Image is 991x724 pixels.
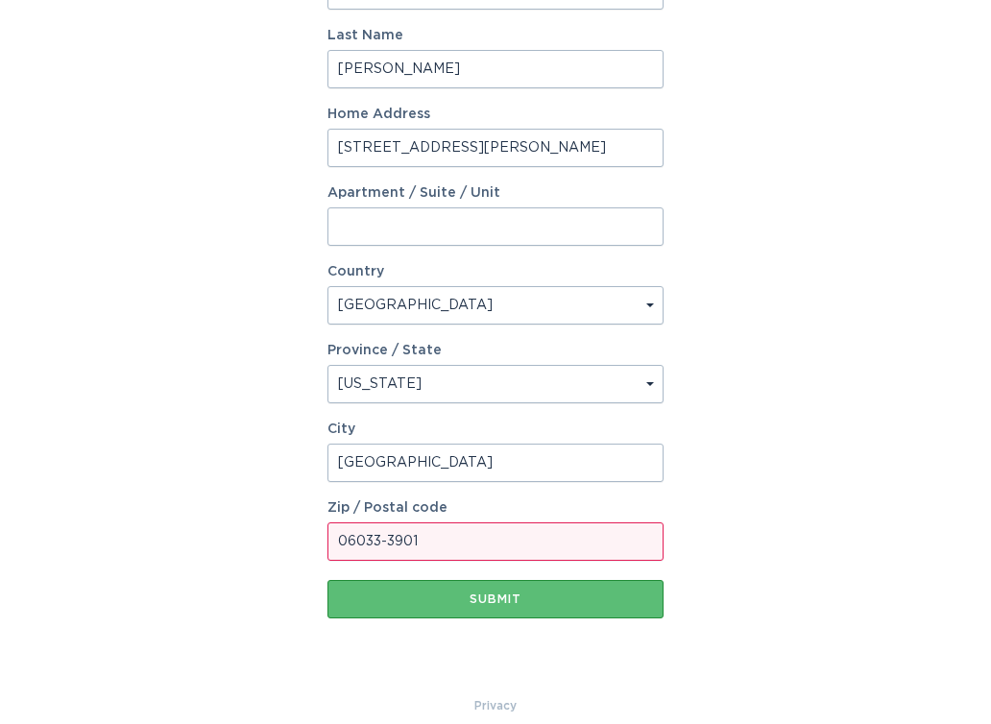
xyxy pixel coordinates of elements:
label: Country [327,265,384,278]
div: Submit [337,593,654,605]
a: Privacy Policy & Terms of Use [474,695,517,716]
label: Last Name [327,29,664,42]
label: Province / State [327,344,442,357]
label: Apartment / Suite / Unit [327,186,664,200]
label: City [327,422,664,436]
button: Submit [327,580,664,618]
label: Home Address [327,108,664,121]
label: Zip / Postal code [327,501,664,515]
